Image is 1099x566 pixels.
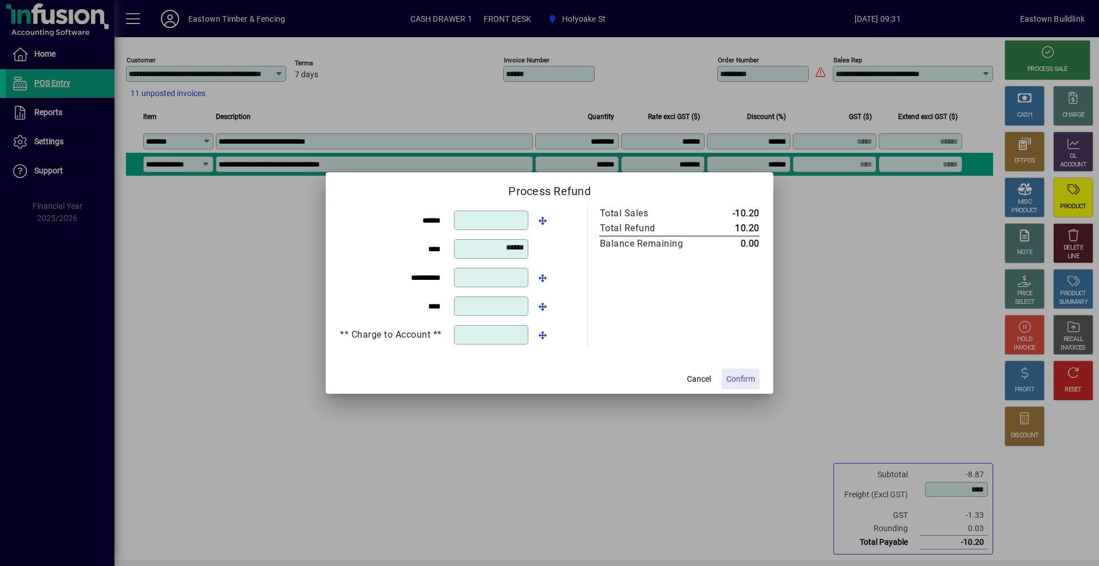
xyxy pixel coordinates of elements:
[687,373,711,385] span: Cancel
[600,237,696,251] div: Balance Remaining
[707,236,760,252] td: 0.00
[599,206,707,221] td: Total Sales
[707,221,760,236] td: 10.20
[726,373,755,385] span: Confirm
[326,172,773,205] h2: Process Refund
[599,221,707,236] td: Total Refund
[707,206,760,221] td: -10.20
[722,369,760,389] button: Confirm
[340,328,442,342] div: ** Charge to Account **
[681,369,717,389] button: Cancel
